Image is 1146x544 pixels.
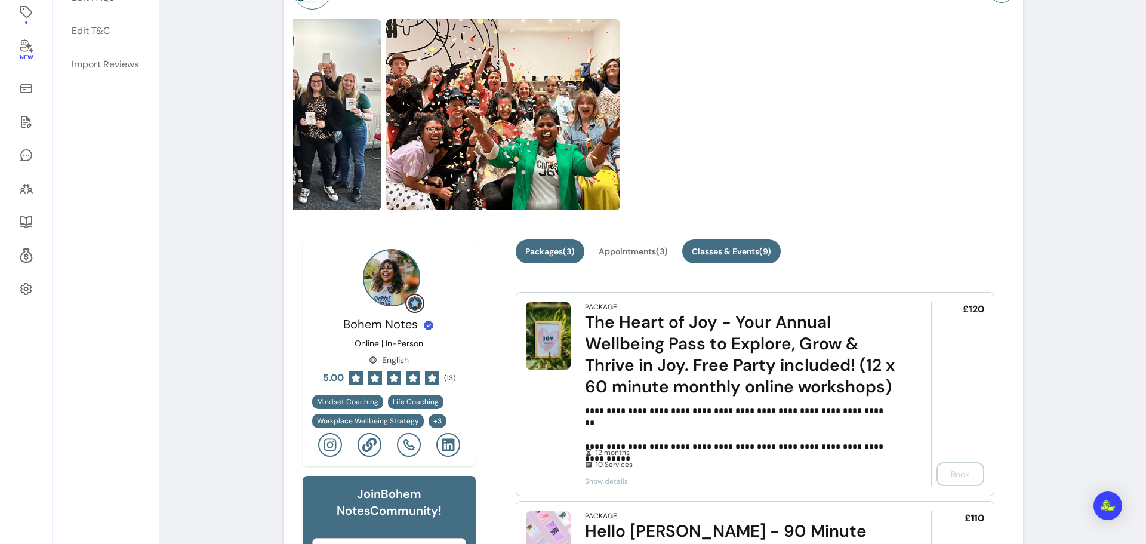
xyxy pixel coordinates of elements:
[444,373,455,383] span: ( 13 )
[585,302,617,312] div: Package
[931,302,984,486] div: £120
[317,416,419,426] span: Workplace Wellbeing Strategy
[343,316,418,332] span: Bohem Notes
[526,302,571,370] img: The Heart of Joy - Your Annual Wellbeing Pass to Explore, Grow & Thrive in Joy. Free Party includ...
[72,24,110,38] div: Edit T&C
[585,477,897,486] span: Show details
[585,511,617,521] div: Package
[14,74,38,103] a: Sales
[72,57,139,72] div: Import Reviews
[121,19,381,210] img: https://d22cr2pskkweo8.cloudfront.net/c65162d3-0478-4974-b875-508dec15ee30
[431,416,444,426] span: + 3
[14,174,38,203] a: Clients
[596,460,897,469] span: 10 Services
[14,107,38,136] a: Waivers
[516,239,584,263] button: Packages(3)
[317,397,378,407] span: Mindset Coaching
[589,239,677,263] button: Appointments(3)
[363,249,420,306] img: Provider image
[19,54,32,62] span: New
[355,337,423,349] p: Online | In-Person
[323,371,344,385] span: 5.00
[682,239,781,263] button: Classes & Events(9)
[14,141,38,170] a: My Messages
[393,397,439,407] span: Life Coaching
[369,354,409,366] div: English
[408,296,422,311] img: Grow
[14,275,38,303] a: Settings
[386,19,620,210] img: https://d22cr2pskkweo8.cloudfront.net/db24e031-d22b-4d5d-b2ba-ac6b64ee0bcd
[625,19,1007,210] img: https://d22cr2pskkweo8.cloudfront.net/ca084f2b-5bcf-4a49-be87-88607970d6aa
[14,208,38,236] a: Resources
[596,448,897,457] span: 12 months
[14,31,38,69] a: New
[64,50,147,79] a: Import Reviews
[64,17,147,45] a: Edit T&C
[14,241,38,270] a: Refer & Earn
[585,312,897,398] div: The Heart of Joy - Your Annual Wellbeing Pass to Explore, Grow & Thrive in Joy. Free Party includ...
[1093,491,1122,520] div: Open Intercom Messenger
[312,485,467,519] h6: Join Bohem Notes Community!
